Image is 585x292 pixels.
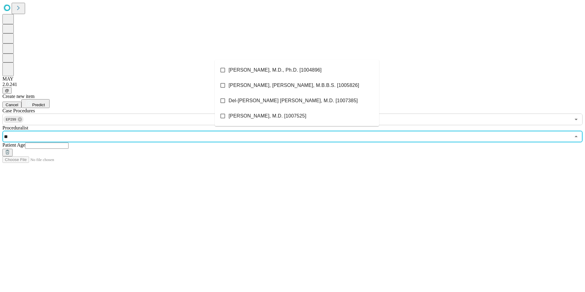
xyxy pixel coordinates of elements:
button: Cancel [2,102,21,108]
span: [PERSON_NAME], M.D. [1007525] [229,112,306,120]
span: [PERSON_NAME], [PERSON_NAME], M.B.B.S. [1005826] [229,82,359,89]
span: Create new item [2,94,35,99]
span: Patient Age [2,142,25,148]
span: Proceduralist [2,125,28,130]
div: 2.0.241 [2,82,583,87]
button: Close [572,132,580,141]
button: @ [2,87,12,94]
span: Scheduled Procedure [2,108,35,113]
span: EP299 [3,116,19,123]
button: Open [572,115,580,124]
button: Predict [21,99,50,108]
span: [PERSON_NAME], M.D., Ph.D. [1004896] [229,66,322,74]
span: Predict [32,103,45,107]
span: Cancel [6,103,18,107]
span: Del-[PERSON_NAME] [PERSON_NAME], M.D. [1007385] [229,97,358,104]
div: EP299 [3,116,24,123]
span: @ [5,88,9,93]
div: MAY [2,76,583,82]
